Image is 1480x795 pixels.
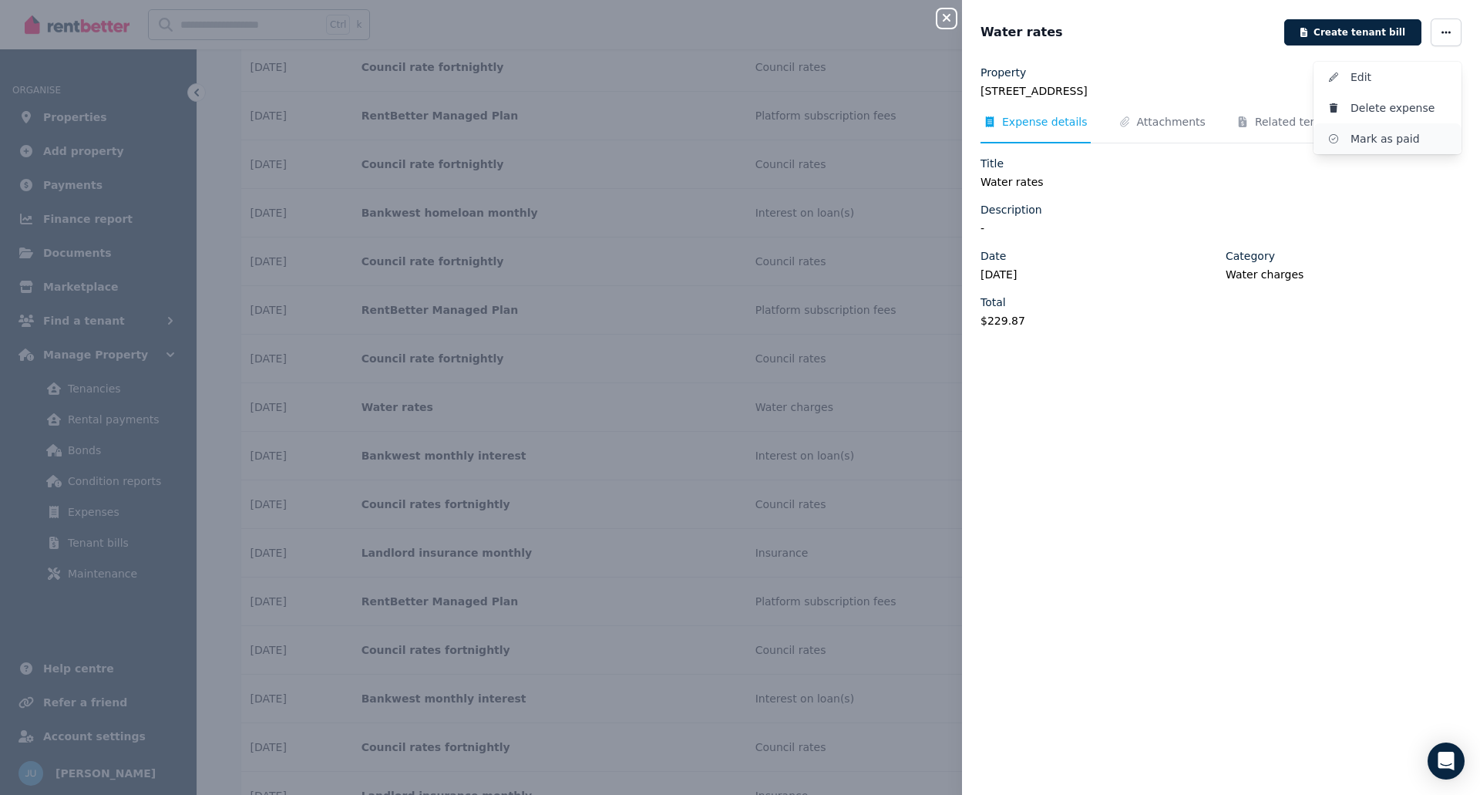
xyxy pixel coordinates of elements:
legend: - [980,221,1461,236]
span: Water rates [980,23,1063,42]
nav: Tabs [980,114,1461,143]
legend: [STREET_ADDRESS] [980,83,1461,99]
legend: Water rates [980,174,1461,190]
legend: Water charges [1226,267,1461,282]
label: Total [980,295,1006,310]
label: Date [980,248,1006,264]
span: Edit [1350,68,1449,86]
button: Edit [1313,62,1461,93]
button: Create tenant bill [1284,19,1421,45]
label: Property [980,65,1026,80]
span: Attachments [1137,114,1206,130]
span: Related tenant bills [1255,114,1360,130]
div: Open Intercom Messenger [1428,743,1465,780]
button: Delete expense [1313,93,1461,123]
button: Mark as paid [1313,123,1461,154]
span: Mark as paid [1350,130,1449,148]
label: Description [980,202,1042,217]
span: Expense details [1002,114,1088,130]
legend: $229.87 [980,313,1216,328]
label: Category [1226,248,1275,264]
span: Delete expense [1350,99,1449,117]
label: Title [980,156,1004,171]
legend: [DATE] [980,267,1216,282]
